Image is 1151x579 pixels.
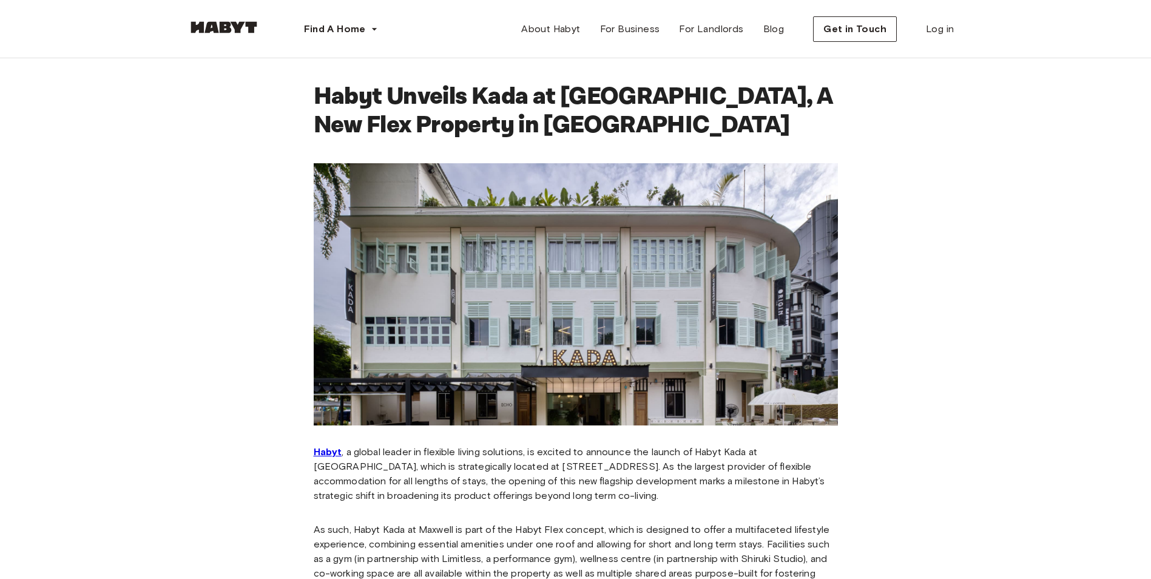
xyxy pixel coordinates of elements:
[763,22,785,36] span: Blog
[813,16,897,42] button: Get in Touch
[590,17,670,41] a: For Business
[294,17,388,41] button: Find A Home
[511,17,590,41] a: About Habyt
[314,446,342,458] a: Habyt
[823,22,886,36] span: Get in Touch
[314,83,838,139] h1: Habyt Unveils Kada at [GEOGRAPHIC_DATA], A New Flex Property in [GEOGRAPHIC_DATA]
[187,21,260,33] img: Habyt
[679,22,743,36] span: For Landlords
[600,22,660,36] span: For Business
[314,163,838,425] img: Habyt Unveils Kada at Maxwell, A New Flex Property in Singapore
[754,17,794,41] a: Blog
[916,17,964,41] a: Log in
[314,445,838,503] p: , a global leader in flexible living solutions, is excited to announce the launch of Habyt Kada a...
[304,22,366,36] span: Find A Home
[669,17,753,41] a: For Landlords
[521,22,580,36] span: About Habyt
[926,22,954,36] span: Log in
